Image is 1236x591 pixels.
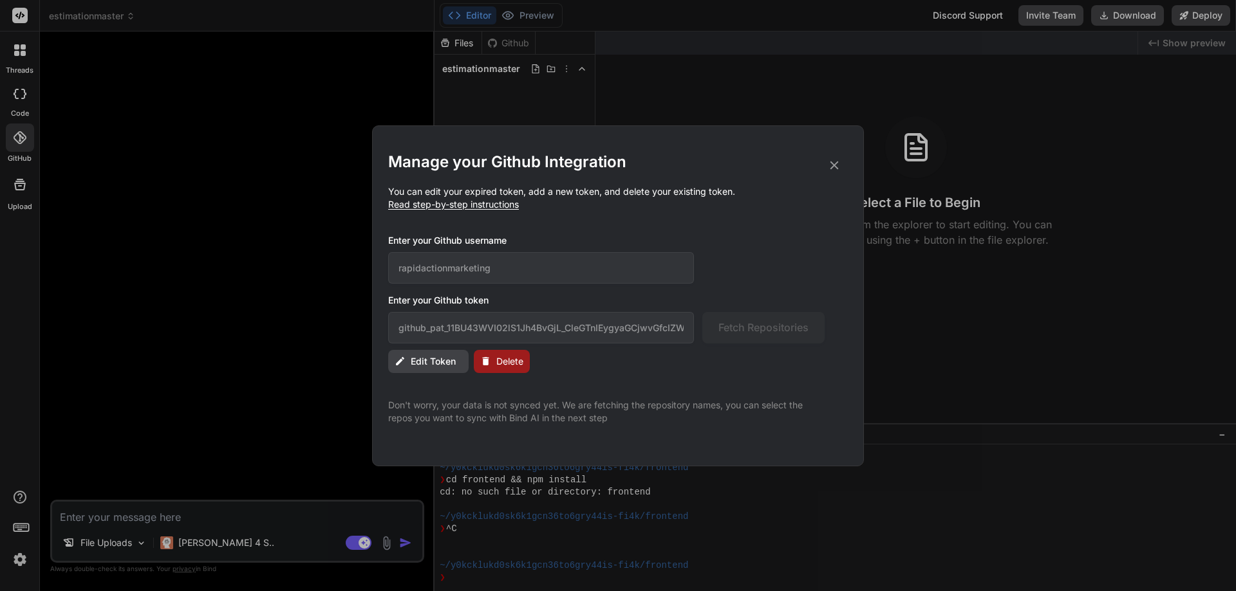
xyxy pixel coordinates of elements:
input: Github Username [388,252,694,284]
span: Edit Token [411,355,456,368]
button: Edit Token [388,350,469,373]
span: Fetch Repositories [718,320,809,335]
p: Don't worry, your data is not synced yet. We are fetching the repository names, you can select th... [388,399,825,424]
button: Delete [474,350,530,373]
span: Delete [496,355,523,368]
h3: Enter your Github token [388,294,848,307]
p: You can edit your expired token, add a new token, and delete your existing token. [388,185,848,211]
h2: Manage your Github Integration [388,152,848,172]
input: Github Token [388,312,694,343]
span: Read step-by-step instructions [388,199,519,210]
button: Fetch Repositories [702,312,825,343]
h3: Enter your Github username [388,234,825,247]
